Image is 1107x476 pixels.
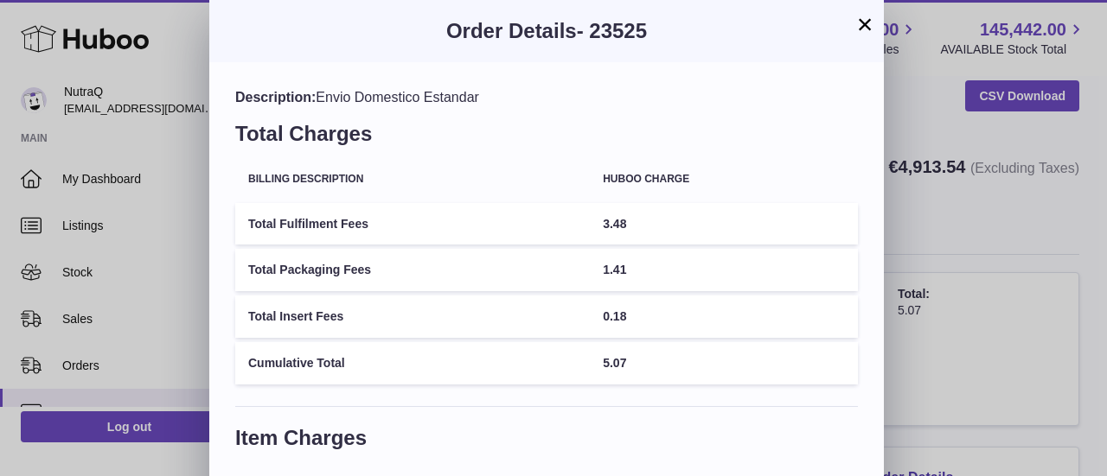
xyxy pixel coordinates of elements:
h3: Total Charges [235,120,858,156]
span: 3.48 [603,217,626,231]
button: × [854,14,875,35]
th: Billing Description [235,161,590,198]
td: Total Fulfilment Fees [235,203,590,245]
h3: Item Charges [235,424,858,460]
td: Cumulative Total [235,342,590,384]
td: Total Packaging Fees [235,249,590,291]
div: Envio Domestico Estandar [235,88,858,107]
span: - 23525 [577,19,647,42]
span: 0.18 [603,309,626,323]
span: 1.41 [603,263,626,276]
th: Huboo charge [590,161,858,198]
h3: Order Details [235,17,858,45]
td: Total Insert Fees [235,295,590,338]
span: 5.07 [603,356,626,370]
span: Description: [235,90,316,105]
